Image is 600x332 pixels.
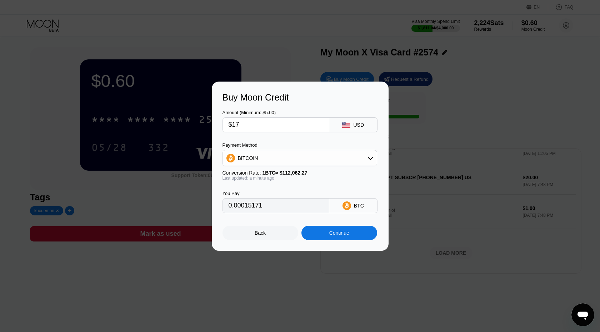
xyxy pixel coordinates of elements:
[222,110,329,115] div: Amount (Minimum: $5.00)
[571,303,594,326] iframe: Button to launch messaging window
[262,170,307,176] span: 1 BTC ≈ $112,062.27
[354,203,364,209] div: BTC
[238,155,258,161] div: BITCOIN
[353,122,364,128] div: USD
[222,191,329,196] div: You Pay
[222,142,377,148] div: Payment Method
[222,170,377,176] div: Conversion Rate:
[329,230,349,236] div: Continue
[222,92,378,103] div: Buy Moon Credit
[301,226,377,240] div: Continue
[222,176,377,181] div: Last updated: a minute ago
[229,118,323,132] input: $0.00
[222,226,298,240] div: Back
[255,230,266,236] div: Back
[223,151,377,165] div: BITCOIN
